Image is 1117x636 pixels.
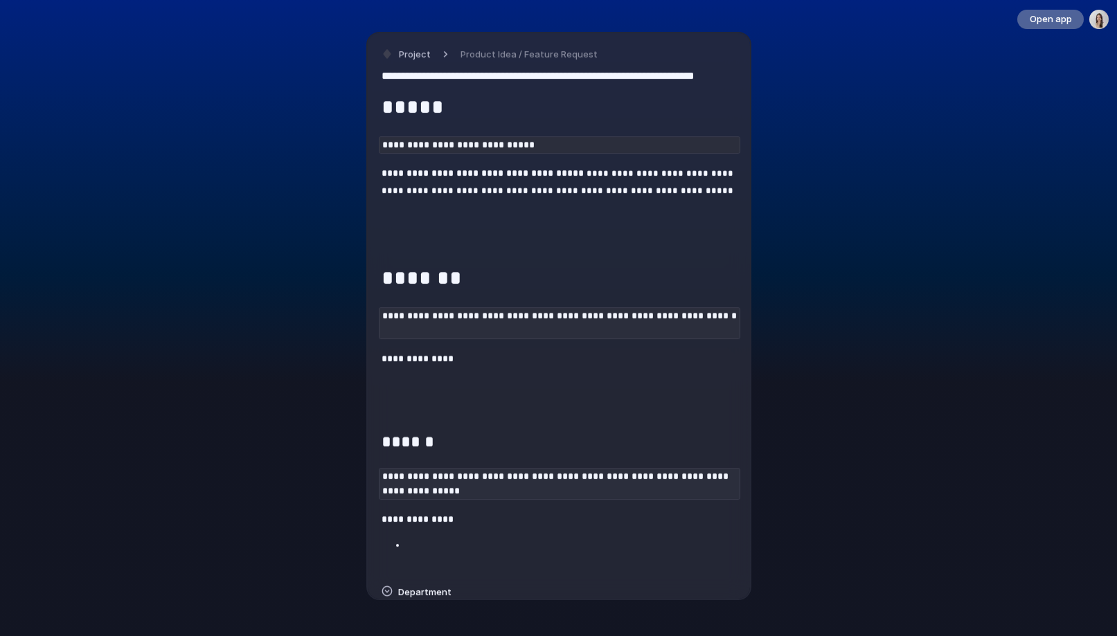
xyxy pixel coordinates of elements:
[1017,10,1084,29] button: Open app
[452,45,606,65] button: Product Idea / Feature Request
[461,48,598,62] span: Product Idea / Feature Request
[1030,12,1072,26] span: Open app
[399,48,431,62] span: Project
[378,45,435,65] button: Project
[398,586,452,597] span: Department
